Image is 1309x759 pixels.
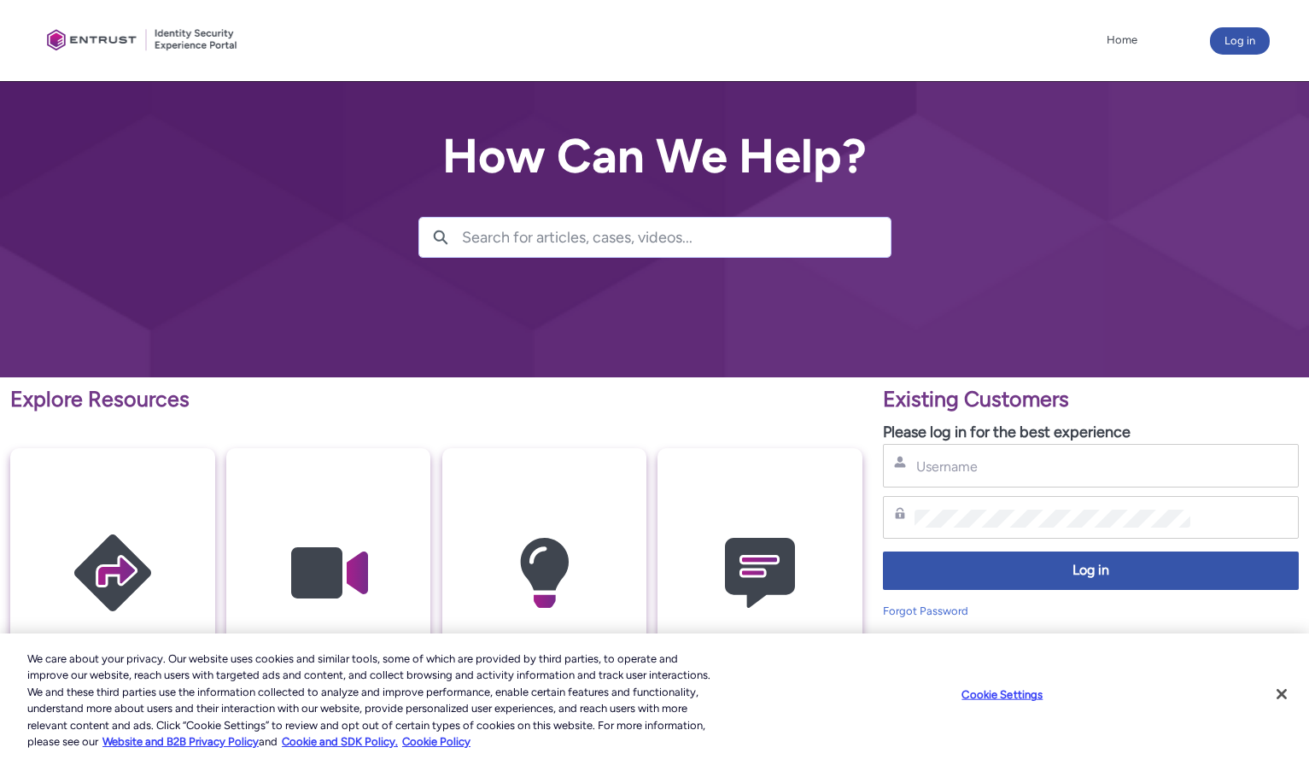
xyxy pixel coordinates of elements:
button: Log in [1210,27,1270,55]
span: Log in [894,561,1288,581]
div: We care about your privacy. Our website uses cookies and similar tools, some of which are provide... [27,651,720,750]
button: Log in [883,552,1299,590]
a: Cookie Policy [402,735,470,748]
img: Getting Started [32,482,194,665]
p: Explore Resources [10,383,862,416]
button: Search [419,218,462,257]
a: Home [1102,27,1142,53]
img: Video Guides [248,482,410,665]
img: Contact Support [679,482,841,665]
a: Forgot Password [883,604,968,617]
p: Please log in for the best experience [883,421,1299,444]
button: Close [1263,675,1300,713]
input: Search for articles, cases, videos... [462,218,891,257]
a: More information about our cookie policy., opens in a new tab [102,735,259,748]
input: Username [915,458,1190,476]
img: Knowledge Articles [463,482,625,665]
h2: How Can We Help? [418,130,891,183]
p: Existing Customers [883,383,1299,416]
a: Cookie and SDK Policy. [282,735,398,748]
button: Cookie Settings [949,678,1055,712]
